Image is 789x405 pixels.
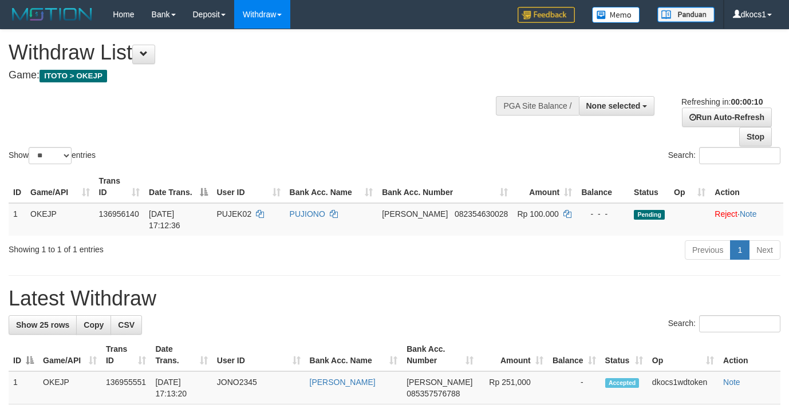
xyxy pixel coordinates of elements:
a: Next [749,240,780,260]
a: Show 25 rows [9,315,77,335]
th: Bank Acc. Name: activate to sort column ascending [285,170,378,203]
td: JONO2345 [212,371,305,404]
span: CSV [118,320,135,329]
img: MOTION_logo.png [9,6,96,23]
th: User ID: activate to sort column ascending [212,339,305,371]
th: Status [629,170,669,203]
span: Copy 082354630028 to clipboard [455,209,508,219]
th: Balance [577,170,629,203]
input: Search: [699,315,780,332]
img: Button%20Memo.svg [592,7,640,23]
th: Game/API: activate to sort column ascending [38,339,101,371]
h1: Latest Withdraw [9,287,780,310]
span: Pending [634,210,665,220]
th: Trans ID: activate to sort column ascending [94,170,145,203]
th: Trans ID: activate to sort column ascending [101,339,151,371]
button: None selected [579,96,655,116]
th: Game/API: activate to sort column ascending [26,170,94,203]
span: Show 25 rows [16,320,69,329]
div: - - - [581,208,625,220]
th: Status: activate to sort column ascending [601,339,648,371]
td: · [710,203,783,236]
th: Op: activate to sort column ascending [648,339,719,371]
a: Reject [715,209,737,219]
th: ID [9,170,26,203]
span: 136956140 [99,209,139,219]
td: OKEJP [26,203,94,236]
th: ID: activate to sort column descending [9,339,38,371]
td: 136955551 [101,371,151,404]
a: 1 [730,240,749,260]
th: Action [710,170,783,203]
a: Note [740,209,757,219]
span: Rp 100.000 [517,209,558,219]
th: Amount: activate to sort column ascending [478,339,548,371]
td: dkocs1wdtoken [648,371,719,404]
a: Stop [739,127,772,146]
label: Search: [668,315,780,332]
label: Show entries [9,147,96,164]
div: Showing 1 to 1 of 1 entries [9,239,320,255]
td: - [548,371,601,404]
td: 1 [9,203,26,236]
img: panduan.png [657,7,715,22]
select: Showentries [29,147,72,164]
span: Refreshing in: [681,97,763,106]
td: [DATE] 17:13:20 [151,371,212,404]
span: ITOTO > OKEJP [40,70,107,82]
th: Action [719,339,780,371]
td: 1 [9,371,38,404]
a: Run Auto-Refresh [682,108,772,127]
span: [DATE] 17:12:36 [149,209,180,230]
strong: 00:00:10 [731,97,763,106]
a: [PERSON_NAME] [310,378,376,387]
span: PUJEK02 [217,209,252,219]
img: Feedback.jpg [518,7,575,23]
a: PUJIONO [290,209,325,219]
h4: Game: [9,70,515,81]
span: None selected [586,101,641,110]
th: Op: activate to sort column ascending [669,170,710,203]
th: Bank Acc. Number: activate to sort column ascending [377,170,512,203]
th: Date Trans.: activate to sort column descending [144,170,212,203]
th: Balance: activate to sort column ascending [548,339,601,371]
th: Amount: activate to sort column ascending [512,170,577,203]
a: Note [723,378,740,387]
th: Bank Acc. Number: activate to sort column ascending [402,339,478,371]
h1: Withdraw List [9,41,515,64]
div: PGA Site Balance / [496,96,578,116]
span: Copy [84,320,104,329]
td: Rp 251,000 [478,371,548,404]
a: Previous [685,240,731,260]
th: Date Trans.: activate to sort column ascending [151,339,212,371]
a: CSV [111,315,142,335]
span: Copy 085357576788 to clipboard [407,389,460,398]
th: User ID: activate to sort column ascending [212,170,285,203]
a: Copy [76,315,111,335]
span: Accepted [605,378,640,388]
td: OKEJP [38,371,101,404]
span: [PERSON_NAME] [382,209,448,219]
span: [PERSON_NAME] [407,378,472,387]
input: Search: [699,147,780,164]
th: Bank Acc. Name: activate to sort column ascending [305,339,403,371]
label: Search: [668,147,780,164]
